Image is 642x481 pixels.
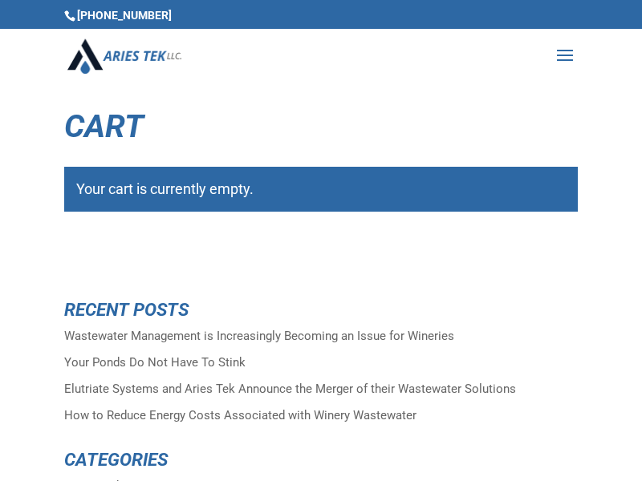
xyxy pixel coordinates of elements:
[64,301,578,327] h4: Recent Posts
[64,408,416,422] a: How to Reduce Energy Costs Associated with Winery Wastewater
[64,240,205,281] a: Return to shop
[64,9,172,22] span: [PHONE_NUMBER]
[64,167,578,212] div: Your cart is currently empty.
[64,451,578,477] h4: Categories
[64,329,454,343] a: Wastewater Management is Increasingly Becoming an Issue for Wineries
[67,38,181,73] img: Aries Tek
[64,382,516,396] a: Elutriate Systems and Aries Tek Announce the Merger of their Wastewater Solutions
[64,111,578,151] h1: Cart
[64,355,246,370] a: Your Ponds Do Not Have To Stink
